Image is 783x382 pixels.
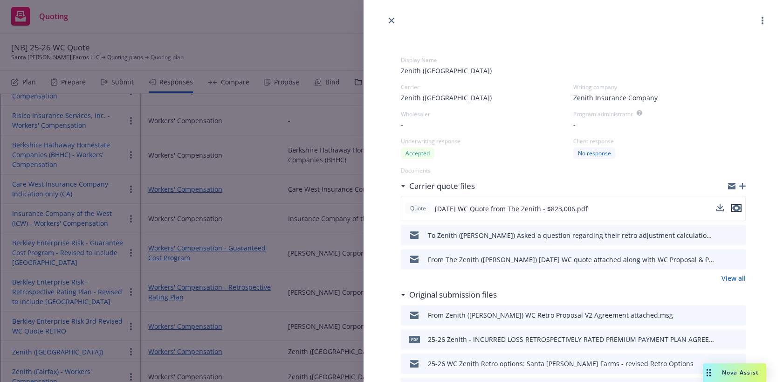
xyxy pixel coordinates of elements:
div: Documents [401,167,746,174]
div: Accepted [401,147,434,159]
span: Zenith Insurance Company [573,93,658,103]
button: preview file [734,334,742,345]
span: Zenith ([GEOGRAPHIC_DATA]) [401,66,746,76]
div: To Zenith ([PERSON_NAME]) Asked a question regarding their retro adjustment calculations. .msg [428,230,715,240]
button: download file [719,254,726,265]
span: [DATE] WC Quote from The Zenith - $823,006.pdf [435,204,588,214]
div: Underwriting response [401,137,573,145]
button: preview file [731,203,742,214]
span: - [573,120,576,130]
button: download file [719,358,726,369]
button: download file [716,204,724,211]
div: Client response [573,137,746,145]
h3: Original submission files [409,289,497,301]
div: Drag to move [703,363,714,382]
button: preview file [734,310,742,321]
div: From Zenith ([PERSON_NAME]) WC Retro Proposal V2 Agreement attached.msg [428,310,673,320]
div: Original submission files [401,289,497,301]
a: close [386,15,397,26]
button: preview file [734,358,742,369]
span: Nova Assist [722,368,759,376]
div: No response [573,147,616,159]
div: Program administrator [573,110,633,118]
button: download file [716,203,724,214]
span: Zenith ([GEOGRAPHIC_DATA]) [401,93,492,103]
div: 25-26 WC Zenith Retro options: Santa [PERSON_NAME] Farms - revised Retro Options [428,359,694,368]
span: Quote [409,204,427,213]
span: - [401,120,403,130]
div: 25-26 Zenith - INCURRED LOSS RETROSPECTIVELY RATED PREMIUM PAYMENT PLAN AGREEMENT AND LETTER OF E... [428,334,715,344]
a: View all [721,273,746,283]
div: Carrier [401,83,573,91]
div: Wholesaler [401,110,573,118]
div: Writing company [573,83,746,91]
button: preview file [731,204,742,212]
h3: Carrier quote files [409,180,475,192]
button: Nova Assist [703,363,766,382]
button: download file [719,334,726,345]
button: download file [719,229,726,241]
div: Carrier quote files [401,180,475,192]
button: preview file [734,229,742,241]
button: download file [719,310,726,321]
button: preview file [734,254,742,265]
span: pdf [409,336,420,343]
div: Display Name [401,56,746,64]
div: From The Zenith ([PERSON_NAME]) [DATE] WC quote attached along with WC Proposal & Product Summary... [428,255,715,264]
